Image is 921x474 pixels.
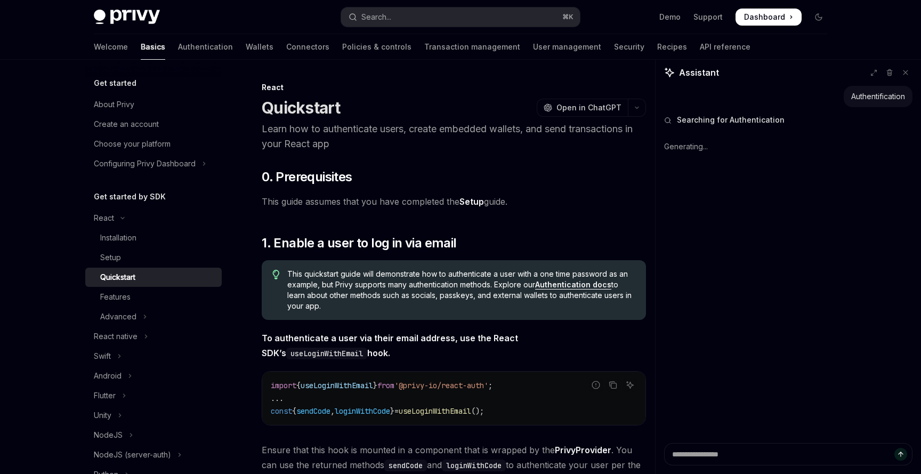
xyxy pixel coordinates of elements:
div: Choose your platform [94,138,171,150]
button: Toggle NodeJS (server-auth) section [85,445,222,464]
span: Dashboard [744,12,785,22]
a: Security [614,34,644,60]
div: Swift [94,350,111,363]
a: Basics [141,34,165,60]
strong: To authenticate a user via their email address, use the React SDK’s hook. [262,333,518,358]
a: Choose your platform [85,134,222,154]
a: Policies & controls [342,34,411,60]
div: React [94,212,114,224]
h5: Get started by SDK [94,190,166,203]
span: This quickstart guide will demonstrate how to authenticate a user with a one time password as an ... [287,269,635,311]
button: Toggle dark mode [810,9,827,26]
span: Assistant [679,66,719,79]
span: This guide assumes that you have completed the guide. [262,194,646,209]
a: Support [693,12,723,22]
a: Demo [659,12,681,22]
button: Searching for Authentication [664,115,912,125]
h1: Quickstart [262,98,341,117]
div: Search... [361,11,391,23]
button: Toggle React section [85,208,222,228]
div: Authentification [851,91,905,102]
button: Toggle React native section [85,327,222,346]
svg: Tip [272,270,280,279]
a: Setup [459,196,484,207]
button: Send message [894,448,907,461]
span: sendCode [296,406,330,416]
div: NodeJS [94,429,123,441]
p: Learn how to authenticate users, create embedded wallets, and send transactions in your React app [262,122,646,151]
button: Open in ChatGPT [537,99,628,117]
button: Toggle Swift section [85,347,222,366]
span: } [390,406,394,416]
span: 1. Enable a user to log in via email [262,235,456,252]
span: ⌘ K [562,13,573,21]
div: Advanced [100,310,136,323]
a: Authentication docs [535,280,611,290]
a: Recipes [657,34,687,60]
span: ; [488,381,492,390]
span: { [292,406,296,416]
a: Wallets [246,34,273,60]
div: Flutter [94,389,116,402]
a: Dashboard [736,9,802,26]
span: (); [471,406,484,416]
button: Report incorrect code [589,378,603,392]
span: ... [271,393,284,403]
a: Quickstart [85,268,222,287]
div: Installation [100,231,136,244]
div: Configuring Privy Dashboard [94,157,196,170]
a: User management [533,34,601,60]
span: Searching for Authentication [677,115,785,125]
span: useLoginWithEmail [301,381,373,390]
span: { [296,381,301,390]
span: from [377,381,394,390]
div: Unity [94,409,111,422]
button: Toggle Unity section [85,406,222,425]
textarea: Ask a question... [664,443,912,465]
div: Quickstart [100,271,135,284]
div: React [262,82,646,93]
div: Android [94,369,122,382]
div: NodeJS (server-auth) [94,448,171,461]
button: Toggle Android section [85,366,222,385]
span: import [271,381,296,390]
a: Welcome [94,34,128,60]
button: Open search [341,7,580,27]
a: Authentication [178,34,233,60]
a: Features [85,287,222,307]
span: '@privy-io/react-auth' [394,381,488,390]
img: dark logo [94,10,160,25]
span: , [330,406,335,416]
a: About Privy [85,95,222,114]
div: Generating... [664,133,912,160]
button: Toggle NodeJS section [85,425,222,445]
div: Setup [100,251,121,264]
a: Create an account [85,115,222,134]
a: API reference [700,34,750,60]
span: useLoginWithEmail [399,406,471,416]
button: Toggle Configuring Privy Dashboard section [85,154,222,173]
a: Setup [85,248,222,267]
a: Connectors [286,34,329,60]
button: Toggle Advanced section [85,307,222,326]
span: } [373,381,377,390]
div: Create an account [94,118,159,131]
span: = [394,406,399,416]
span: loginWithCode [335,406,390,416]
button: Ask AI [623,378,637,392]
button: Copy the contents from the code block [606,378,620,392]
div: React native [94,330,138,343]
button: Toggle Flutter section [85,386,222,405]
a: Installation [85,228,222,247]
span: 0. Prerequisites [262,168,352,186]
h5: Get started [94,77,136,90]
span: const [271,406,292,416]
div: About Privy [94,98,134,111]
a: Transaction management [424,34,520,60]
code: useLoginWithEmail [286,348,367,359]
div: Features [100,291,131,303]
span: Open in ChatGPT [556,102,621,113]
